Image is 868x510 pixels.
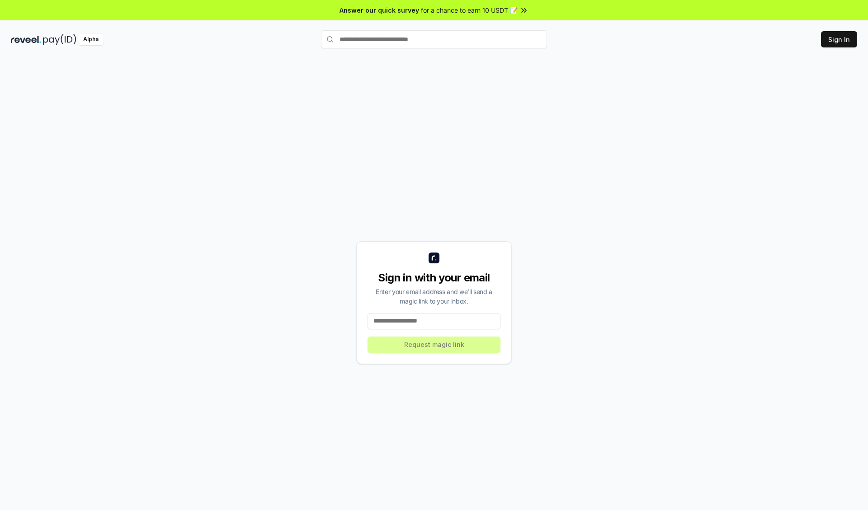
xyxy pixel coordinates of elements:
img: reveel_dark [11,34,41,45]
span: for a chance to earn 10 USDT 📝 [421,5,518,15]
img: logo_small [429,253,439,263]
img: pay_id [43,34,76,45]
div: Enter your email address and we’ll send a magic link to your inbox. [368,287,500,306]
span: Answer our quick survey [340,5,419,15]
button: Sign In [821,31,857,47]
div: Sign in with your email [368,271,500,285]
div: Alpha [78,34,104,45]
